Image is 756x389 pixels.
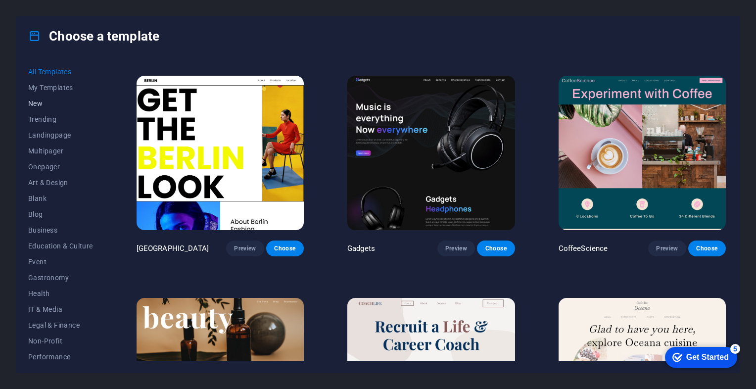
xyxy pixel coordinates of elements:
[274,244,296,252] span: Choose
[28,68,93,76] span: All Templates
[28,333,93,349] button: Non-Profit
[28,242,93,250] span: Education & Culture
[28,226,93,234] span: Business
[485,244,507,252] span: Choose
[28,321,93,329] span: Legal & Finance
[28,337,93,345] span: Non-Profit
[347,243,375,253] p: Gadgets
[28,80,93,96] button: My Templates
[28,28,159,44] h4: Choose a template
[226,241,264,256] button: Preview
[28,286,93,301] button: Health
[28,147,93,155] span: Multipager
[696,244,718,252] span: Choose
[648,241,686,256] button: Preview
[28,317,93,333] button: Legal & Finance
[28,206,93,222] button: Blog
[28,127,93,143] button: Landingpage
[28,64,93,80] button: All Templates
[71,2,81,12] div: 5
[28,238,93,254] button: Education & Culture
[234,244,256,252] span: Preview
[28,159,93,175] button: Onepager
[137,243,209,253] p: [GEOGRAPHIC_DATA]
[477,241,515,256] button: Choose
[28,175,93,191] button: Art & Design
[28,254,93,270] button: Event
[28,163,93,171] span: Onepager
[28,290,93,297] span: Health
[656,244,678,252] span: Preview
[28,349,93,365] button: Performance
[559,76,726,230] img: CoffeeScience
[28,115,93,123] span: Trending
[266,241,304,256] button: Choose
[28,111,93,127] button: Trending
[28,222,93,238] button: Business
[27,11,69,20] div: Get Started
[28,274,93,282] span: Gastronomy
[28,270,93,286] button: Gastronomy
[28,258,93,266] span: Event
[28,179,93,187] span: Art & Design
[137,76,304,230] img: BERLIN
[28,84,93,92] span: My Templates
[28,99,93,107] span: New
[688,241,726,256] button: Choose
[28,194,93,202] span: Blank
[559,243,608,253] p: CoffeeScience
[28,301,93,317] button: IT & Media
[445,244,467,252] span: Preview
[28,143,93,159] button: Multipager
[347,76,515,230] img: Gadgets
[28,305,93,313] span: IT & Media
[437,241,475,256] button: Preview
[5,5,78,26] div: Get Started 5 items remaining, 0% complete
[28,96,93,111] button: New
[28,353,93,361] span: Performance
[28,210,93,218] span: Blog
[28,191,93,206] button: Blank
[28,131,93,139] span: Landingpage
